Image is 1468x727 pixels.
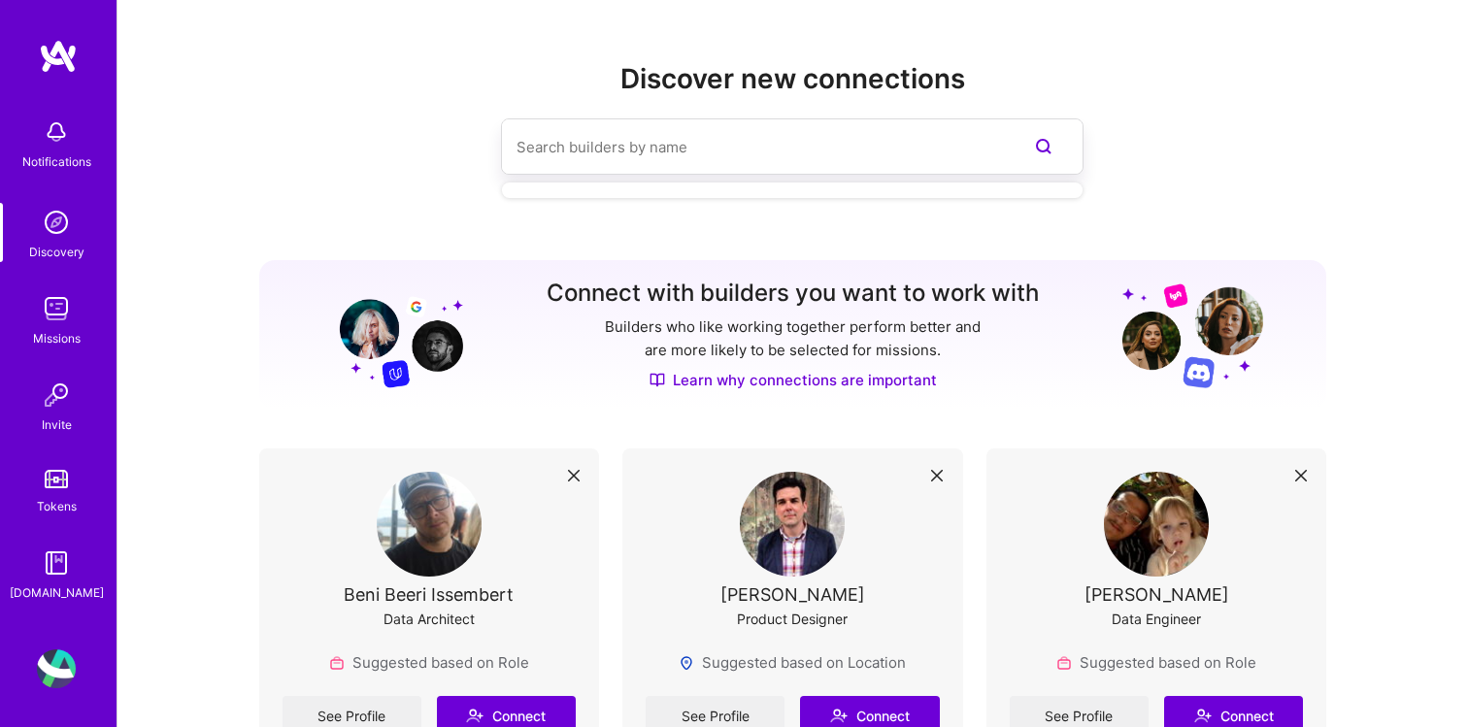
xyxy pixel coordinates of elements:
div: [PERSON_NAME] [720,584,865,605]
i: icon Close [1295,470,1307,481]
div: Suggested based on Role [329,652,529,673]
div: Beni Beeri Issembert [344,584,514,605]
i: icon Connect [1194,707,1212,724]
h2: Discover new connections [259,63,1327,95]
div: Suggested based on Role [1056,652,1256,673]
a: Learn why connections are important [650,370,937,390]
div: Tokens [37,496,77,516]
div: Notifications [22,151,91,172]
i: icon Close [931,470,943,481]
img: Discover [650,372,665,388]
div: Product Designer [737,609,848,629]
div: Suggested based on Location [679,652,906,673]
img: User Avatar [37,649,76,688]
img: logo [39,39,78,74]
img: User Avatar [1104,472,1209,577]
i: icon SearchPurple [1032,135,1055,158]
img: Invite [37,376,76,414]
img: guide book [37,544,76,582]
img: Locations icon [679,655,694,671]
h3: Connect with builders you want to work with [547,280,1039,308]
img: Role icon [1056,655,1072,671]
i: icon Close [568,470,580,481]
div: Data Architect [384,609,475,629]
p: Builders who like working together perform better and are more likely to be selected for missions. [601,315,984,362]
div: [DOMAIN_NAME] [10,582,104,603]
div: Discovery [29,242,84,262]
img: bell [37,113,76,151]
div: Invite [42,414,72,435]
img: Grow your network [322,281,463,388]
i: icon Connect [830,707,848,724]
div: [PERSON_NAME] [1084,584,1229,605]
img: User Avatar [740,472,845,577]
img: discovery [37,203,76,242]
input: Search builders by name [517,122,990,172]
img: Grow your network [1122,282,1263,388]
img: teamwork [37,289,76,328]
div: Missions [33,328,81,348]
i: icon Connect [466,707,484,724]
img: Role icon [329,655,345,671]
img: User Avatar [377,472,482,577]
img: tokens [45,470,68,488]
div: Data Engineer [1112,609,1201,629]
